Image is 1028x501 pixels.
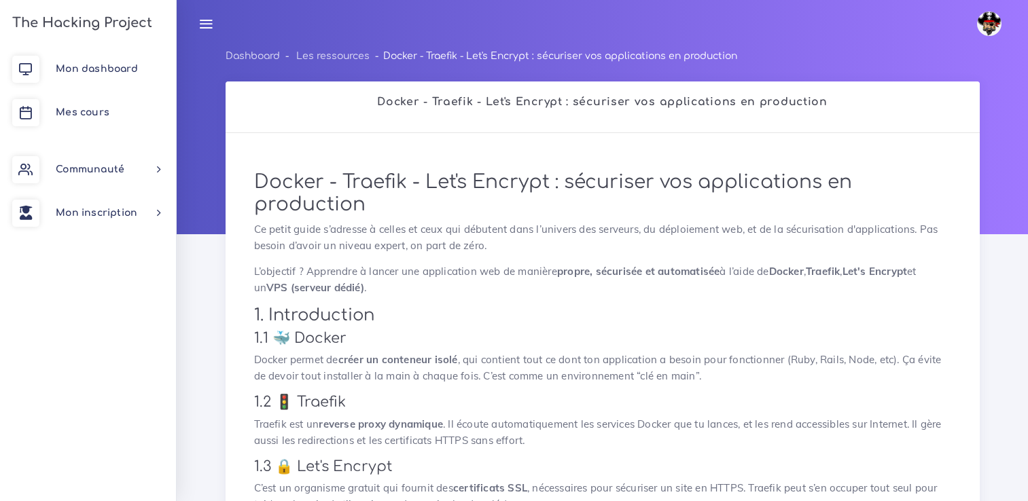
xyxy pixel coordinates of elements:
[254,263,951,296] p: L’objectif ? Apprendre à lancer une application web de manière à l’aide de , , et un .
[254,458,951,475] h3: 1.3 🔒 Let's Encrypt
[56,208,137,218] span: Mon inscription
[254,171,951,217] h1: Docker - Traefik - Let's Encrypt : sécuriser vos applications en production
[557,265,720,278] strong: propre, sécurisée et automatisée
[226,51,280,61] a: Dashboard
[254,330,951,347] h3: 1.1 🐳 Docker
[977,12,1002,36] img: avatar
[254,221,951,254] p: Ce petit guide s’adresse à celles et ceux qui débutent dans l’univers des serveurs, du déploiemen...
[254,305,951,325] h2: 1. Introduction
[266,281,364,294] strong: VPS (serveur dédié)
[56,107,109,117] span: Mes cours
[843,265,908,278] strong: Let's Encrypt
[370,48,737,64] li: Docker - Traefik - Let's Encrypt : sécuriser vos applications en production
[56,64,138,74] span: Mon dashboard
[56,164,124,174] span: Communauté
[338,353,458,366] strong: créer un conteneur isolé
[254,394,951,411] h3: 1.2 🚦 Traefik
[254,352,951,384] p: Docker permet de , qui contient tout ce dont ton application a besoin pour fonctionner (Ruby, Rai...
[806,265,840,278] strong: Traefik
[769,265,804,278] strong: Docker
[453,481,527,494] strong: certificats SSL
[319,417,443,430] strong: reverse proxy dynamique
[296,51,370,61] a: Les ressources
[254,416,951,449] p: Traefik est un . Il écoute automatiquement les services Docker que tu lances, et les rend accessi...
[8,16,152,31] h3: The Hacking Project
[240,96,965,109] h2: Docker - Traefik - Let's Encrypt : sécuriser vos applications en production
